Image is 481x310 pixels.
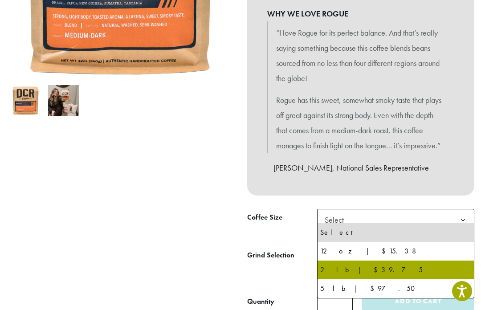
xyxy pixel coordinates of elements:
div: 5 lb | $97.50 [320,282,471,295]
label: Coffee Size [247,211,317,224]
li: Select [318,223,474,242]
img: Rogue [10,85,41,116]
img: Rogue - Image 2 [48,85,79,116]
p: Rogue has this sweet, somewhat smoky taste that plays off great against its strong body. Even wit... [276,93,445,153]
p: – [PERSON_NAME], National Sales Representative [267,160,454,175]
div: 2 lb | $39.75 [320,263,471,277]
p: “I love Rogue for its perfect balance. And that’s really saying something because this coffee ble... [276,25,445,86]
div: 12 oz | $15.38 [320,245,471,258]
label: Grind Selection [247,249,317,262]
span: Select [321,211,353,228]
span: Select [317,209,474,231]
div: Quantity [247,296,274,307]
b: WHY WE LOVE ROGUE [267,6,454,21]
